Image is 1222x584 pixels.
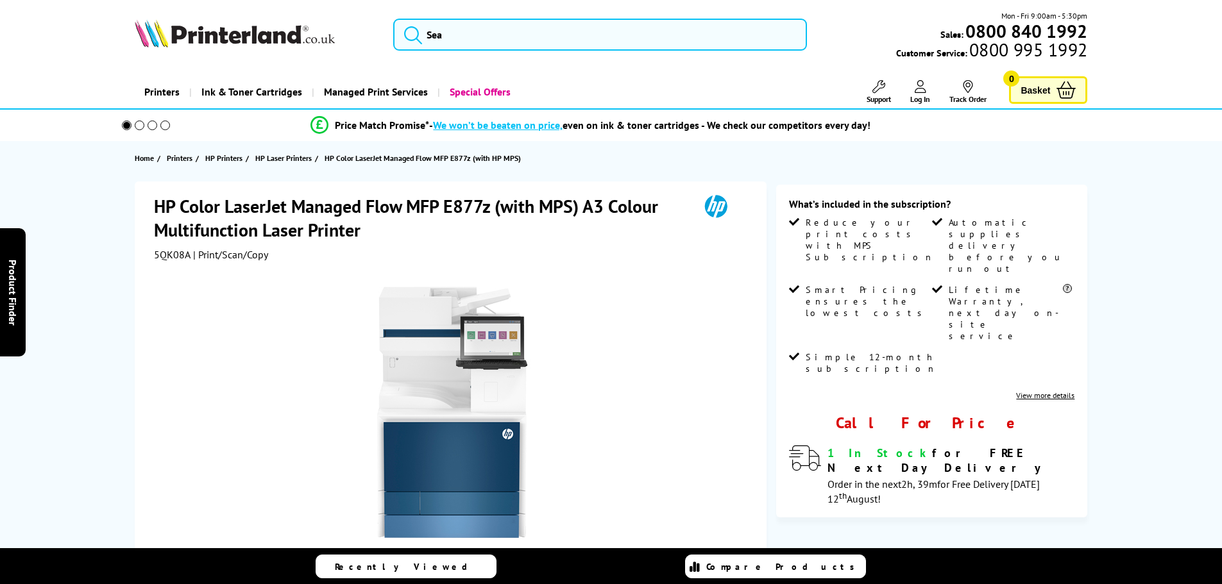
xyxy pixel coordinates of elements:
[205,151,242,165] span: HP Printers
[949,80,987,104] a: Track Order
[789,197,1074,217] div: What’s included in the subscription?
[806,217,934,263] span: flex-contract-details
[806,351,937,374] span: flex-contract-details
[316,555,496,578] a: Recently Viewed
[686,194,745,218] img: HP
[706,561,861,572] span: Compare Products
[867,94,891,104] span: Support
[335,561,480,572] span: Recently Viewed
[1003,71,1019,87] span: 0
[135,151,154,165] span: Home
[437,76,520,108] a: Special Offers
[154,194,686,242] h1: HP Color LaserJet Managed Flow MFP E877z (with MPS) A3 Colour Multifunction Laser Printer
[949,217,1072,274] span: flex-contract-details
[806,284,929,319] span: flex-contract-details
[154,248,191,261] span: 5QK08A
[839,490,847,501] sup: th
[789,413,1074,433] div: Call For Price
[325,153,521,163] span: HP Color LaserJet Managed Flow MFP E877z (with HP MPS)
[327,287,578,538] img: HP Color LaserJet Managed Flow MFP E877z (with MPS)
[967,44,1087,56] span: 0800 995 1992
[167,151,196,165] a: Printers
[255,151,315,165] a: HP Laser Printers
[167,151,192,165] span: Printers
[193,248,268,261] span: | Print/Scan/Copy
[827,446,932,460] span: 1 In Stock
[827,446,1074,475] div: for FREE Next Day Delivery
[910,80,930,104] a: Log In
[685,555,866,578] a: Compare Products
[896,44,1087,59] span: Customer Service:
[205,151,246,165] a: HP Printers
[940,28,963,40] span: Sales:
[135,19,335,47] img: Printerland Logo
[433,119,563,131] span: We won’t be beaten on price,
[1016,390,1074,400] a: flex-contract-details
[910,94,930,104] span: Log In
[429,119,870,131] div: - even on ink & toner cartridges - We check our competitors every day!
[1001,10,1087,22] span: Mon - Fri 9:00am - 5:30pm
[135,76,189,108] a: Printers
[6,259,19,325] span: Product Finder
[312,76,437,108] a: Managed Print Services
[135,151,157,165] a: Home
[963,25,1087,37] a: 0800 840 1992
[393,19,807,51] input: Sea
[789,446,1074,505] div: modal_delivery
[1009,76,1087,104] a: Basket 0
[1021,81,1050,99] span: Basket
[335,119,429,131] span: Price Match Promise*
[901,478,937,490] span: 2h, 39m
[867,80,891,104] a: Support
[201,76,302,108] span: Ink & Toner Cartridges
[189,76,312,108] a: Ink & Toner Cartridges
[255,151,312,165] span: HP Laser Printers
[827,478,1040,505] span: Order in the next for Free Delivery [DATE] 12 August!
[105,114,1078,137] li: modal_Promise
[965,19,1087,43] b: 0800 840 1992
[135,19,378,50] a: Printerland Logo
[949,284,1061,342] span: flex-contract-details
